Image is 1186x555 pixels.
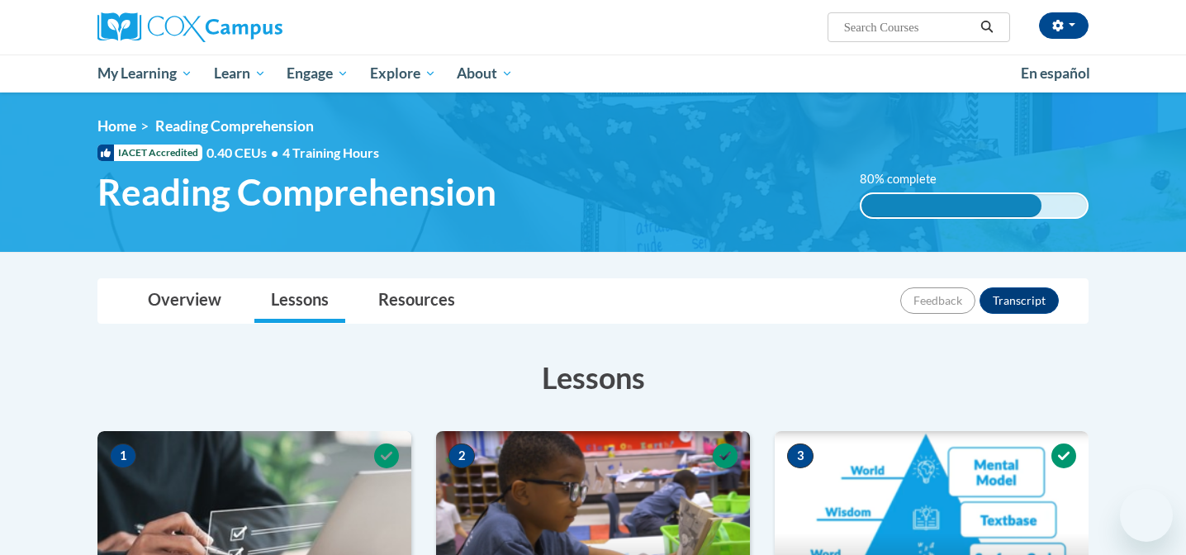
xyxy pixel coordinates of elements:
[155,117,314,135] span: Reading Comprehension
[860,170,955,188] label: 80% complete
[370,64,436,83] span: Explore
[980,287,1059,314] button: Transcript
[73,55,1113,92] div: Main menu
[359,55,447,92] a: Explore
[110,444,136,468] span: 1
[447,55,524,92] a: About
[457,64,513,83] span: About
[287,64,349,83] span: Engage
[214,64,266,83] span: Learn
[97,12,282,42] img: Cox Campus
[206,144,282,162] span: 0.40 CEUs
[97,64,192,83] span: My Learning
[1039,12,1089,39] button: Account Settings
[282,145,379,160] span: 4 Training Hours
[787,444,814,468] span: 3
[842,17,975,37] input: Search Courses
[1120,489,1173,542] iframe: Button to launch messaging window
[276,55,359,92] a: Engage
[97,117,136,135] a: Home
[1010,56,1101,91] a: En español
[97,145,202,161] span: IACET Accredited
[1021,64,1090,82] span: En español
[448,444,475,468] span: 2
[203,55,277,92] a: Learn
[87,55,203,92] a: My Learning
[975,17,999,37] button: Search
[271,145,278,160] span: •
[97,170,496,214] span: Reading Comprehension
[861,194,1042,217] div: 80% complete
[131,279,238,323] a: Overview
[97,357,1089,398] h3: Lessons
[97,12,411,42] a: Cox Campus
[254,279,345,323] a: Lessons
[900,287,975,314] button: Feedback
[362,279,472,323] a: Resources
